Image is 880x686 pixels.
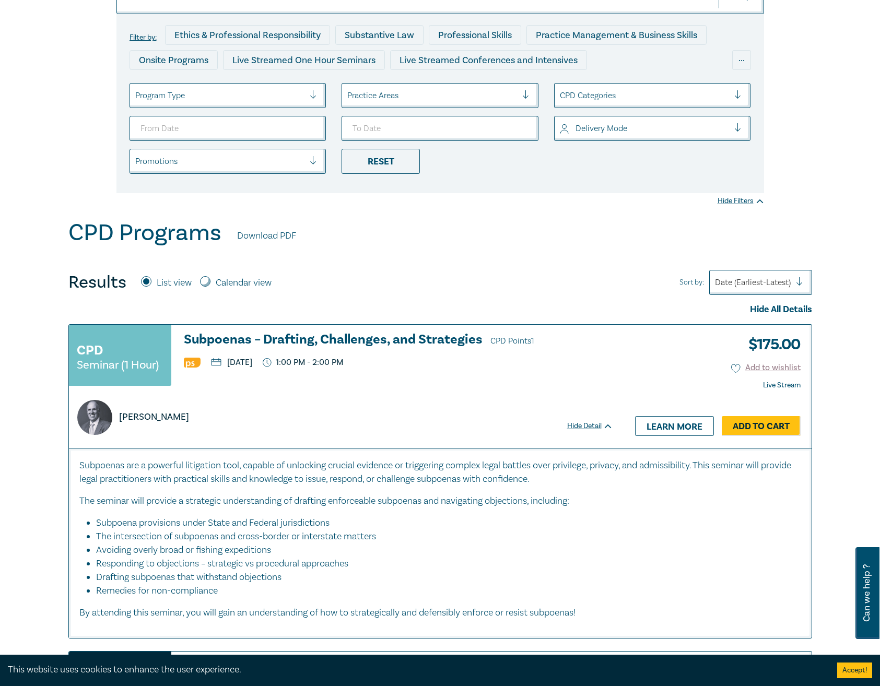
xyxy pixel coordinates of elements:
[157,276,192,290] label: List view
[263,358,344,368] p: 1:00 PM - 2:00 PM
[77,400,112,435] img: https://s3.ap-southeast-2.amazonaws.com/leo-cussen-store-production-content/Contacts/Daniel%20Mar...
[560,123,562,134] input: select
[68,219,221,246] h1: CPD Programs
[560,90,562,101] input: select
[68,303,812,316] div: Hide All Details
[335,25,424,45] div: Substantive Law
[763,381,801,390] strong: Live Stream
[526,25,707,45] div: Practice Management & Business Skills
[862,553,872,633] span: Can we help ?
[96,516,791,530] li: Subpoena provisions under State and Federal jurisdictions
[837,663,872,678] button: Accept cookies
[130,116,326,141] input: From Date
[732,50,751,70] div: ...
[342,149,420,174] div: Reset
[426,75,540,95] div: 10 CPD Point Packages
[77,360,159,370] small: Seminar (1 Hour)
[130,33,157,42] label: Filter by:
[731,362,801,374] button: Add to wishlist
[79,606,801,620] p: By attending this seminar, you will gain an understanding of how to strategically and defensibly ...
[79,459,801,486] p: Subpoenas are a powerful litigation tool, capable of unlocking crucial evidence or triggering com...
[96,557,791,571] li: Responding to objections – strategic vs procedural approaches
[635,416,714,436] a: Learn more
[135,90,137,101] input: select
[130,50,218,70] div: Onsite Programs
[679,277,704,288] span: Sort by:
[237,229,296,243] a: Download PDF
[715,277,717,288] input: Sort by
[119,410,189,424] p: [PERSON_NAME]
[490,336,534,346] span: CPD Points 1
[165,25,330,45] div: Ethics & Professional Responsibility
[223,50,385,70] div: Live Streamed One Hour Seminars
[68,272,126,293] h4: Results
[184,333,613,348] h3: Subpoenas – Drafting, Challenges, and Strategies
[130,75,295,95] div: Live Streamed Practical Workshops
[79,494,801,508] p: The seminar will provide a strategic understanding of drafting enforceable subpoenas and navigati...
[184,333,613,348] a: Subpoenas – Drafting, Challenges, and Strategies CPD Points1
[390,50,587,70] div: Live Streamed Conferences and Intensives
[211,358,252,366] p: [DATE]
[347,90,349,101] input: select
[718,196,764,206] div: Hide Filters
[8,663,822,677] div: This website uses cookies to enhance the user experience.
[741,333,801,357] h3: $ 175.00
[342,116,538,141] input: To Date
[96,543,791,557] li: Avoiding overly broad or fishing expeditions
[135,156,137,167] input: select
[96,584,801,598] li: Remedies for non-compliance
[216,276,272,290] label: Calendar view
[567,421,625,431] div: Hide Detail
[77,341,103,360] h3: CPD
[300,75,420,95] div: Pre-Recorded Webcasts
[96,530,791,543] li: The intersection of subpoenas and cross-border or interstate matters
[722,416,801,436] a: Add to Cart
[184,358,201,368] img: Professional Skills
[545,75,641,95] div: National Programs
[429,25,521,45] div: Professional Skills
[96,571,791,584] li: Drafting subpoenas that withstand objections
